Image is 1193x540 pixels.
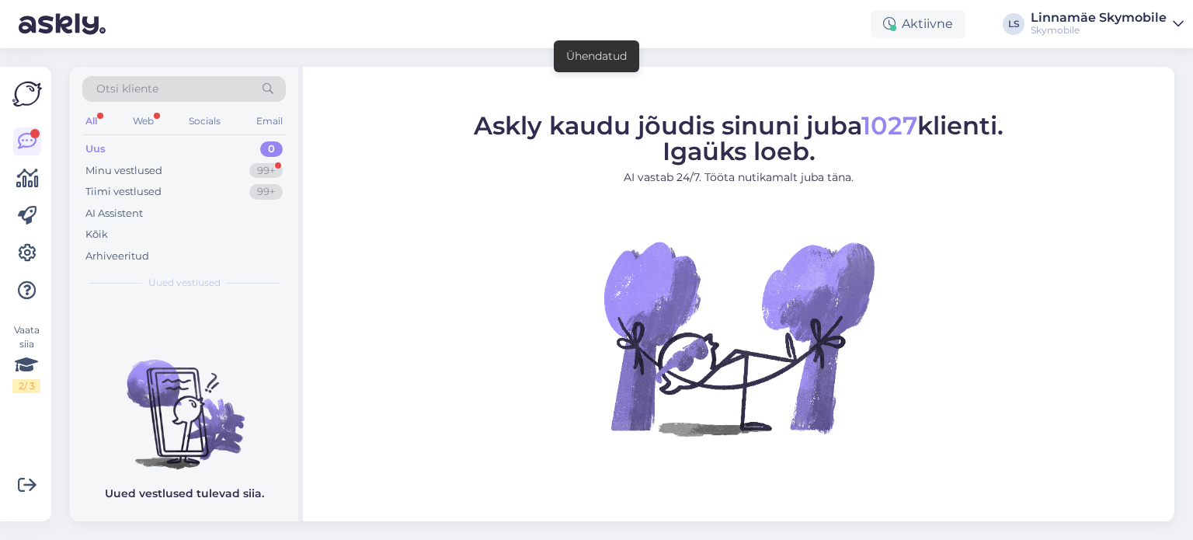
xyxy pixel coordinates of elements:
[85,206,143,221] div: AI Assistent
[260,141,283,157] div: 0
[12,323,40,393] div: Vaata siia
[85,163,162,179] div: Minu vestlused
[85,184,162,200] div: Tiimi vestlused
[70,332,298,472] img: No chats
[1031,12,1167,24] div: Linnamäe Skymobile
[1031,12,1184,37] a: Linnamäe SkymobileSkymobile
[96,81,158,97] span: Otsi kliente
[253,111,286,131] div: Email
[148,276,221,290] span: Uued vestlused
[12,79,42,109] img: Askly Logo
[85,249,149,264] div: Arhiveeritud
[105,486,264,502] p: Uued vestlused tulevad siia.
[861,110,917,141] span: 1027
[130,111,157,131] div: Web
[249,163,283,179] div: 99+
[474,110,1003,166] span: Askly kaudu jõudis sinuni juba klienti. Igaüks loeb.
[474,169,1003,186] p: AI vastab 24/7. Tööta nutikamalt juba täna.
[871,10,965,38] div: Aktiivne
[186,111,224,131] div: Socials
[85,141,106,157] div: Uus
[249,184,283,200] div: 99+
[12,379,40,393] div: 2 / 3
[1031,24,1167,37] div: Skymobile
[85,227,108,242] div: Kõik
[566,48,627,64] div: Ühendatud
[1003,13,1024,35] div: LS
[82,111,100,131] div: All
[599,198,878,478] img: No Chat active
